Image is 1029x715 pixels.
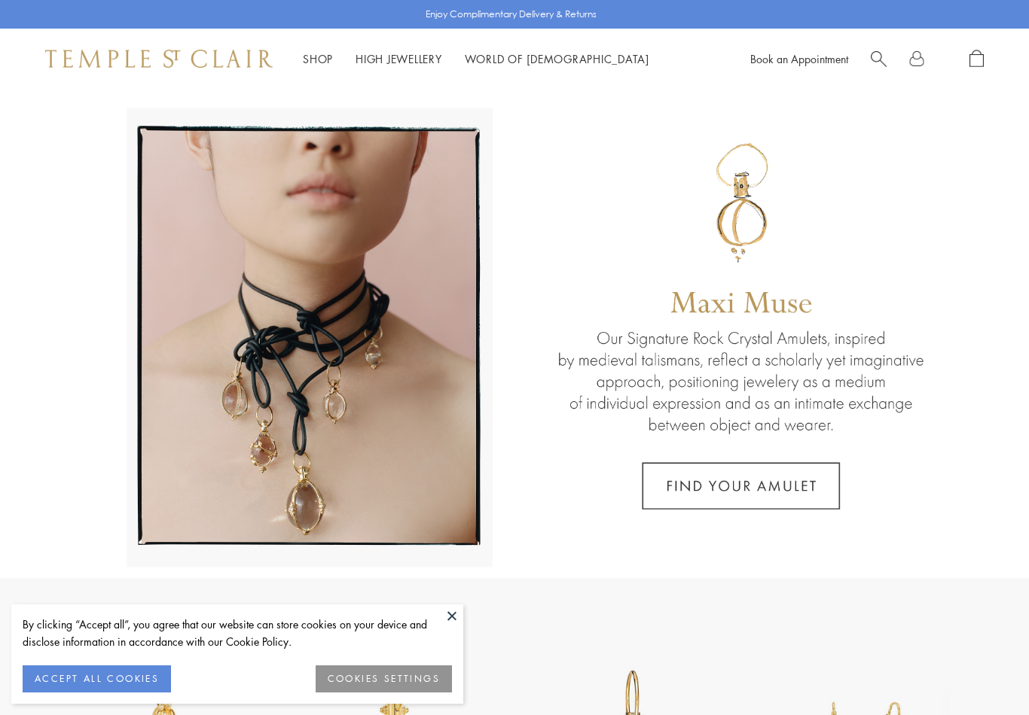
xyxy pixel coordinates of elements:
[871,50,887,68] a: Search
[356,51,442,66] a: High JewelleryHigh Jewellery
[954,644,1014,700] iframe: Gorgias live chat messenger
[303,50,649,68] nav: Main navigation
[969,50,984,68] a: Open Shopping Bag
[23,616,452,650] div: By clicking “Accept all”, you agree that our website can store cookies on your device and disclos...
[465,51,649,66] a: World of [DEMOGRAPHIC_DATA]World of [DEMOGRAPHIC_DATA]
[303,51,333,66] a: ShopShop
[750,51,848,66] a: Book an Appointment
[426,7,597,22] p: Enjoy Complimentary Delivery & Returns
[23,665,171,692] button: ACCEPT ALL COOKIES
[316,665,452,692] button: COOKIES SETTINGS
[45,50,273,68] img: Temple St. Clair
